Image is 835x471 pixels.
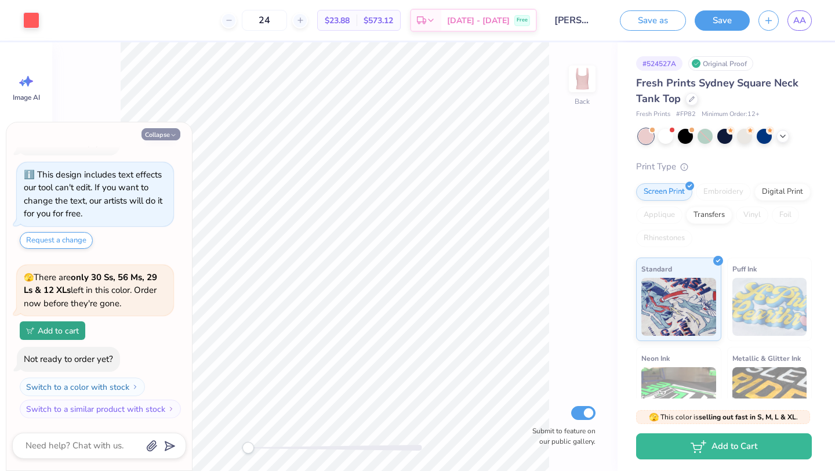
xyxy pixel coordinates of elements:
[620,10,686,31] button: Save as
[24,271,157,296] strong: only 30 Ss, 56 Ms, 29 Ls & 12 XLs
[364,15,393,27] span: $573.12
[732,367,807,425] img: Metallic & Glitter Ink
[571,67,594,90] img: Back
[636,433,812,459] button: Add to Cart
[20,400,181,418] button: Switch to a similar product with stock
[242,442,254,454] div: Accessibility label
[732,352,801,364] span: Metallic & Glitter Ink
[242,10,287,31] input: – –
[24,169,162,220] div: This design includes text effects our tool can't edit. If you want to change the text, our artist...
[702,110,760,119] span: Minimum Order: 12 +
[636,110,670,119] span: Fresh Prints
[517,16,528,24] span: Free
[575,96,590,107] div: Back
[636,206,682,224] div: Applique
[636,56,682,71] div: # 524527A
[141,128,180,140] button: Collapse
[20,378,145,396] button: Switch to a color with stock
[20,232,93,249] button: Request a change
[772,206,799,224] div: Foil
[688,56,753,71] div: Original Proof
[676,110,696,119] span: # FP82
[636,76,798,106] span: Fresh Prints Sydney Square Neck Tank Top
[641,367,716,425] img: Neon Ink
[696,183,751,201] div: Embroidery
[649,412,659,423] span: 🫣
[447,15,510,27] span: [DATE] - [DATE]
[636,230,692,247] div: Rhinestones
[649,412,798,422] span: This color is .
[636,160,812,173] div: Print Type
[24,272,34,283] span: 🫣
[686,206,732,224] div: Transfers
[24,353,113,365] div: Not ready to order yet?
[641,278,716,336] img: Standard
[736,206,768,224] div: Vinyl
[699,412,796,422] strong: selling out fast in S, M, L & XL
[546,9,602,32] input: Untitled Design
[695,10,750,31] button: Save
[13,93,40,102] span: Image AI
[636,183,692,201] div: Screen Print
[26,327,34,334] img: Add to cart
[793,14,806,27] span: AA
[24,271,157,309] span: There are left in this color. Order now before they're gone.
[526,426,596,447] label: Submit to feature on our public gallery.
[754,183,811,201] div: Digital Print
[787,10,812,31] a: AA
[732,278,807,336] img: Puff Ink
[325,15,350,27] span: $23.88
[641,352,670,364] span: Neon Ink
[168,405,175,412] img: Switch to a similar product with stock
[20,321,85,340] button: Add to cart
[732,263,757,275] span: Puff Ink
[132,383,139,390] img: Switch to a color with stock
[641,263,672,275] span: Standard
